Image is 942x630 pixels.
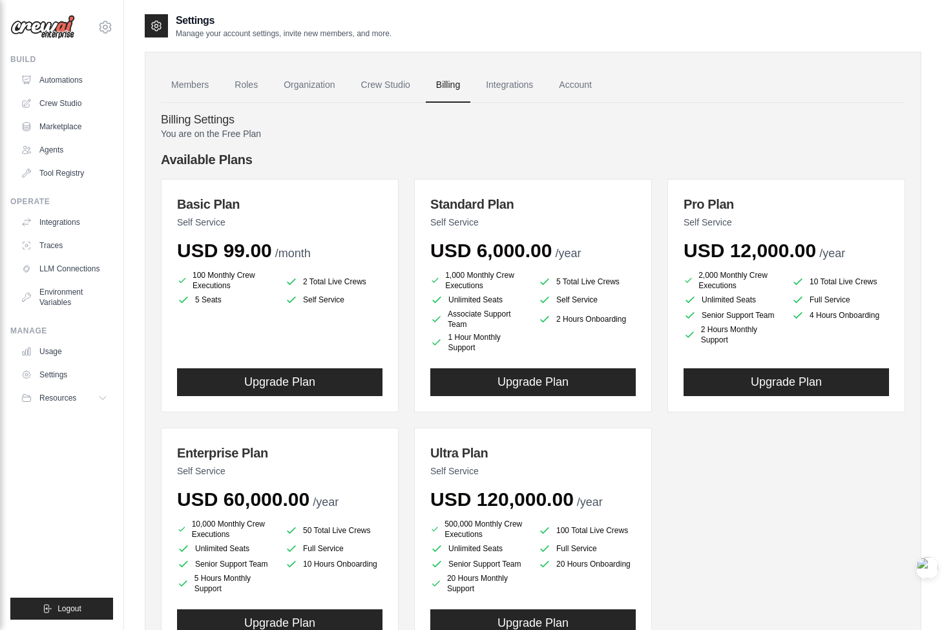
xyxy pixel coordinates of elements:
li: 2 Total Live Crews [285,273,382,291]
span: USD 6,000.00 [430,240,552,261]
h2: Settings [176,13,392,28]
li: 4 Hours Onboarding [791,309,889,322]
div: Build [10,54,113,65]
span: USD 99.00 [177,240,272,261]
p: Self Service [177,216,382,229]
a: Members [161,68,219,103]
li: 2 Hours Onboarding [538,309,636,330]
li: 2 Hours Monthly Support [684,324,781,345]
p: Self Service [430,216,636,229]
li: Unlimited Seats [430,293,528,306]
a: Crew Studio [351,68,421,103]
a: Account [549,68,602,103]
button: Upgrade Plan [177,368,382,396]
li: 2,000 Monthly Crew Executions [684,270,781,291]
div: Operate [10,196,113,207]
h3: Pro Plan [684,195,889,213]
button: Upgrade Plan [430,368,636,396]
li: Full Service [791,293,889,306]
li: 10,000 Monthly Crew Executions [177,519,275,540]
a: Roles [224,68,268,103]
p: Self Service [684,216,889,229]
a: Usage [16,341,113,362]
button: Upgrade Plan [684,368,889,396]
li: 5 Seats [177,293,275,306]
p: Manage your account settings, invite new members, and more. [176,28,392,39]
a: Settings [16,364,113,385]
a: Organization [273,68,345,103]
span: /year [555,247,581,260]
a: Integrations [16,212,113,233]
button: Resources [16,388,113,408]
p: You are on the Free Plan [161,127,905,140]
a: Crew Studio [16,93,113,114]
a: Automations [16,70,113,90]
li: Unlimited Seats [177,542,275,555]
li: 100 Total Live Crews [538,521,636,540]
li: 20 Hours Monthly Support [430,573,528,594]
li: Senior Support Team [684,309,781,322]
h4: Available Plans [161,151,905,169]
li: 10 Total Live Crews [791,273,889,291]
span: Logout [58,604,81,614]
li: 1 Hour Monthly Support [430,332,528,353]
h3: Enterprise Plan [177,444,382,462]
p: Self Service [430,465,636,478]
span: Resources [39,393,76,403]
li: Senior Support Team [430,558,528,571]
h3: Standard Plan [430,195,636,213]
li: 5 Total Live Crews [538,273,636,291]
li: 100 Monthly Crew Executions [177,270,275,291]
li: Associate Support Team [430,309,528,330]
li: 10 Hours Onboarding [285,558,382,571]
span: USD 120,000.00 [430,488,574,510]
a: Integrations [476,68,543,103]
div: Manage [10,326,113,336]
li: Self Service [538,293,636,306]
span: /year [577,496,603,509]
li: 20 Hours Onboarding [538,558,636,571]
li: Full Service [285,542,382,555]
span: /year [313,496,339,509]
li: Unlimited Seats [684,293,781,306]
span: USD 60,000.00 [177,488,309,510]
li: 500,000 Monthly Crew Executions [430,519,528,540]
a: Environment Variables [16,282,113,313]
li: 1,000 Monthly Crew Executions [430,270,528,291]
li: 5 Hours Monthly Support [177,573,275,594]
h3: Basic Plan [177,195,382,213]
a: Agents [16,140,113,160]
h4: Billing Settings [161,113,905,127]
li: Full Service [538,542,636,555]
p: Self Service [177,465,382,478]
li: Unlimited Seats [430,542,528,555]
button: Logout [10,598,113,620]
span: /month [275,247,311,260]
a: Tool Registry [16,163,113,184]
li: 50 Total Live Crews [285,521,382,540]
span: /year [819,247,845,260]
li: Senior Support Team [177,558,275,571]
a: Traces [16,235,113,256]
img: Logo [10,15,75,39]
span: USD 12,000.00 [684,240,816,261]
h3: Ultra Plan [430,444,636,462]
a: Marketplace [16,116,113,137]
a: Billing [426,68,470,103]
li: Self Service [285,293,382,306]
a: LLM Connections [16,258,113,279]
